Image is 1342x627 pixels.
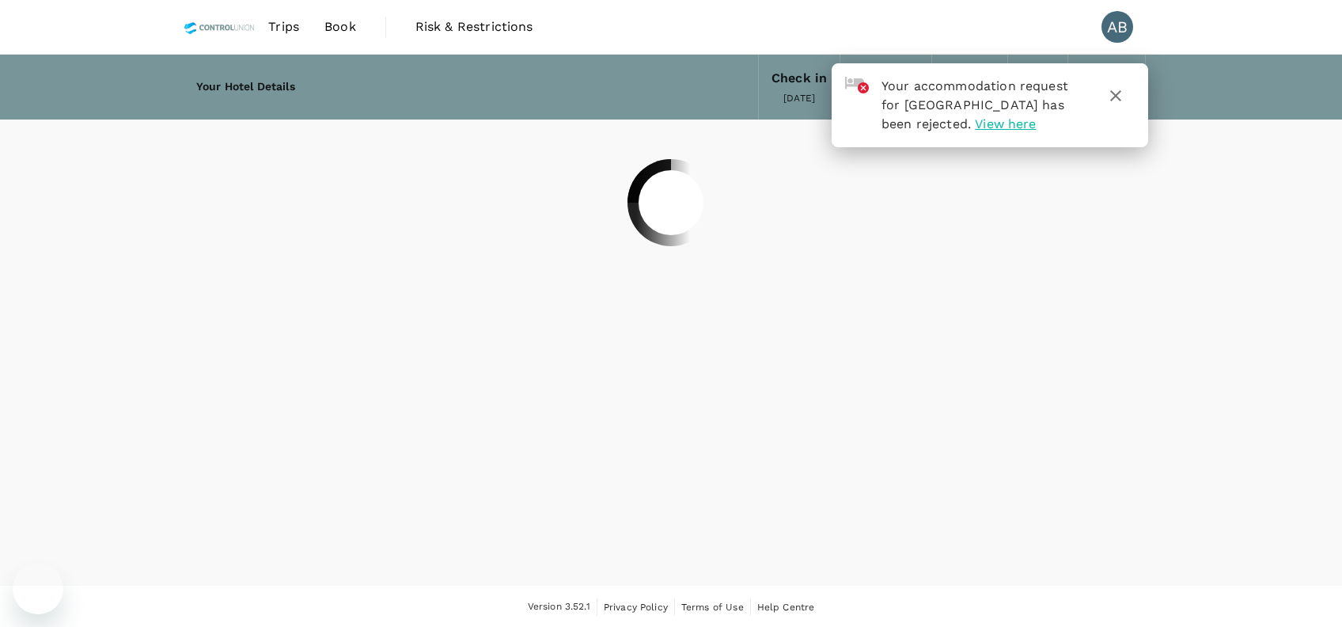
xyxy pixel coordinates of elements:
[528,599,590,615] span: Version 3.52.1
[415,17,533,36] span: Risk & Restrictions
[975,116,1036,131] span: View here
[604,602,668,613] span: Privacy Policy
[783,93,815,104] span: [DATE]
[757,598,815,616] a: Help Centre
[681,598,744,616] a: Terms of Use
[771,67,827,89] div: Check in
[324,17,356,36] span: Book
[845,77,869,93] img: hotel-rejected
[268,17,299,36] span: Trips
[184,9,256,44] img: Control Union Malaysia Sdn. Bhd.
[196,78,295,96] h6: Your Hotel Details
[757,602,815,613] span: Help Centre
[1101,11,1133,43] div: AB
[604,598,668,616] a: Privacy Policy
[881,78,1068,131] span: Your accommodation request for [GEOGRAPHIC_DATA] has been rejected.
[13,564,63,614] iframe: Button to launch messaging window
[681,602,744,613] span: Terms of Use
